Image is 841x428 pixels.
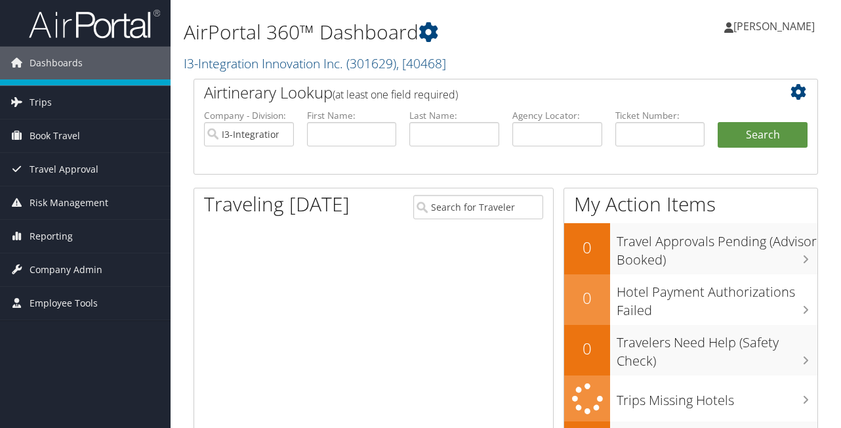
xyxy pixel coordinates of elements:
h1: Traveling [DATE] [204,190,350,218]
h2: 0 [564,236,610,259]
h3: Hotel Payment Authorizations Failed [617,276,817,320]
h1: AirPortal 360™ Dashboard [184,18,613,46]
label: First Name: [307,109,397,122]
h3: Travelers Need Help (Safety Check) [617,327,817,370]
a: 0Travel Approvals Pending (Advisor Booked) [564,223,817,274]
a: 0Hotel Payment Authorizations Failed [564,274,817,325]
label: Last Name: [409,109,499,122]
span: Risk Management [30,186,108,219]
a: 0Travelers Need Help (Safety Check) [564,325,817,375]
span: Dashboards [30,47,83,79]
span: , [ 40468 ] [396,54,446,72]
h2: 0 [564,337,610,360]
span: Employee Tools [30,287,98,320]
span: Reporting [30,220,73,253]
h2: 0 [564,287,610,309]
a: Trips Missing Hotels [564,375,817,422]
span: Book Travel [30,119,80,152]
h2: Airtinerary Lookup [204,81,756,104]
label: Ticket Number: [615,109,705,122]
span: [PERSON_NAME] [733,19,815,33]
span: (at least one field required) [333,87,458,102]
span: Company Admin [30,253,102,286]
h3: Travel Approvals Pending (Advisor Booked) [617,226,817,269]
span: Travel Approval [30,153,98,186]
a: [PERSON_NAME] [724,7,828,46]
input: Search for Traveler [413,195,543,219]
h3: Trips Missing Hotels [617,385,817,410]
h1: My Action Items [564,190,817,218]
button: Search [718,122,808,148]
img: airportal-logo.png [29,9,160,39]
a: I3-Integration Innovation Inc. [184,54,446,72]
label: Company - Division: [204,109,294,122]
label: Agency Locator: [512,109,602,122]
span: Trips [30,86,52,119]
span: ( 301629 ) [346,54,396,72]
